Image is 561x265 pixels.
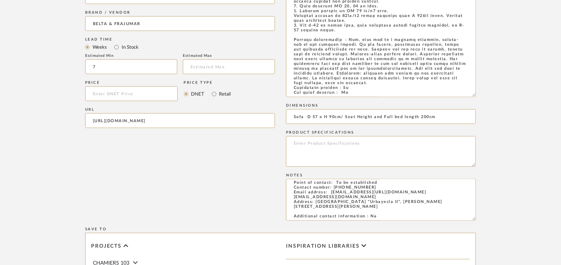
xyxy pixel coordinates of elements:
[85,42,275,52] mat-radio-group: Select item type
[85,227,476,231] div: Save To
[183,54,275,58] div: Estimated Max
[219,90,231,98] label: Retail
[121,43,139,51] label: In Stock
[85,86,178,101] input: Enter DNET Price
[92,43,107,51] label: Weeks
[191,90,205,98] label: DNET
[91,243,122,249] span: Projects
[85,113,275,128] input: Enter URL
[286,130,476,135] div: Product Specifications
[184,80,231,85] div: Price Type
[183,59,275,74] input: Estimated Max
[286,103,476,108] div: Dimensions
[85,80,178,85] div: Price
[85,107,275,112] div: URL
[184,86,231,101] mat-radio-group: Select price type
[85,37,275,42] div: Lead Time
[85,10,275,15] div: Brand / Vendor
[85,59,177,74] input: Estimated Min
[286,243,360,249] span: Inspiration libraries
[85,54,177,58] div: Estimated Min
[286,109,476,124] input: Enter Dimensions
[286,173,476,178] div: Notes
[85,16,275,31] input: Unknown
